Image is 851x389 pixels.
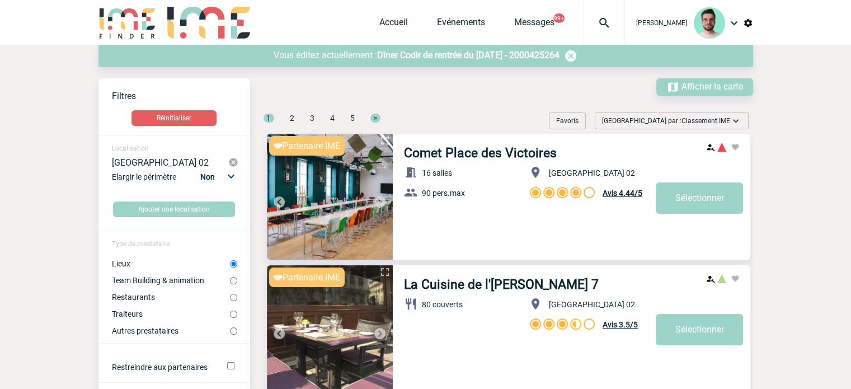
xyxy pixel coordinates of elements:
[98,7,157,39] img: IME-Finder
[404,146,557,161] a: Comet Place des Victoires
[112,144,149,152] span: Localisation
[330,114,335,123] span: 4
[529,166,542,179] img: baseline_location_on_white_24dp-b.png
[422,189,465,198] span: 90 pers.max
[544,113,590,129] div: Filtrer selon vos favoris
[113,201,235,217] button: Ajouter une localisation
[112,310,230,318] label: Traiteurs
[267,134,393,260] img: 1.jpg
[694,7,725,39] img: 121547-2.png
[602,115,730,126] span: [GEOGRAPHIC_DATA] par :
[730,115,741,126] img: baseline_expand_more_white_24dp-b.png
[112,326,230,335] label: Autres prestataires
[437,17,485,32] a: Evénements
[112,170,239,193] div: Elargir le périmètre
[350,114,355,123] span: 5
[404,186,417,199] img: baseline_group_white_24dp-b.png
[112,293,230,302] label: Restaurants
[112,240,170,248] span: Type de prestataire
[681,81,743,92] span: Afficher la carte
[112,276,230,285] label: Team Building & animation
[603,320,638,329] span: Avis 3.5/5
[549,300,635,309] span: [GEOGRAPHIC_DATA] 02
[636,19,687,27] span: [PERSON_NAME]
[681,117,730,125] span: Classement IME
[112,363,212,372] label: Restreindre aux partenaires
[274,50,377,60] span: Vous éditez actuellement :
[404,297,417,311] img: baseline_restaurant_white_24dp-b.png
[717,274,726,283] span: Risque faible
[404,166,417,179] img: baseline_meeting_room_white_24dp-b.png
[514,17,554,32] a: Messages
[564,49,577,63] img: baseline_cancel_white_24dp-blanc.png
[656,314,743,345] a: Sélectionner
[731,274,740,283] img: Ajouter aux favoris
[422,168,452,177] span: 16 salles
[264,114,274,123] span: 1
[112,259,230,268] label: Lieux
[269,136,345,156] div: Partenaire IME
[112,157,229,167] div: [GEOGRAPHIC_DATA] 02
[379,17,408,32] a: Accueil
[553,13,565,23] button: 99+
[706,274,715,283] img: Prestataire ayant déjà créé un devis
[731,143,740,152] img: Ajouter aux favoris
[310,114,314,123] span: 3
[422,300,463,309] span: 80 couverts
[549,113,586,129] div: Favoris
[228,157,238,167] img: cancel-24-px-g.png
[706,143,715,152] img: Prestataire ayant déjà créé un devis
[290,114,294,123] span: 2
[274,275,283,280] img: partnaire IME
[656,182,743,214] a: Sélectionner
[269,268,345,287] div: Partenaire IME
[603,189,642,198] span: Avis 4.44/5
[131,110,217,126] button: Réinitialiser
[274,143,283,149] img: partnaire IME
[549,168,635,177] span: [GEOGRAPHIC_DATA] 02
[112,91,250,101] p: Filtres
[377,50,560,60] a: Dîner Codir de rentrée du [DATE] - 2000425264
[98,110,250,126] a: Réinitialiser
[404,277,599,292] a: La Cuisine de l'[PERSON_NAME] 7
[717,143,726,152] span: Risque très élevé
[370,114,380,123] span: >
[529,297,542,311] img: baseline_location_on_white_24dp-b.png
